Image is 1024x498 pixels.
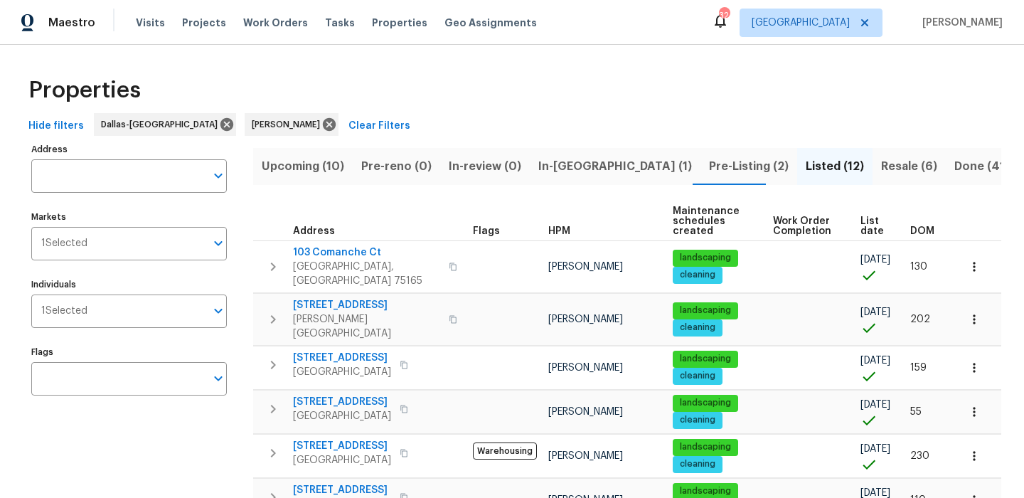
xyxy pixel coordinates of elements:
[910,262,927,272] span: 130
[917,16,1003,30] span: [PERSON_NAME]
[293,365,391,379] span: [GEOGRAPHIC_DATA]
[28,117,84,135] span: Hide filters
[361,157,432,176] span: Pre-reno (0)
[954,157,1014,176] span: Done (411)
[548,314,623,324] span: [PERSON_NAME]
[444,16,537,30] span: Geo Assignments
[23,113,90,139] button: Hide filters
[252,117,326,132] span: [PERSON_NAME]
[881,157,937,176] span: Resale (6)
[674,269,721,281] span: cleaning
[208,369,228,388] button: Open
[860,255,890,265] span: [DATE]
[293,312,440,341] span: [PERSON_NAME][GEOGRAPHIC_DATA]
[910,407,922,417] span: 55
[449,157,521,176] span: In-review (0)
[293,260,440,288] span: [GEOGRAPHIC_DATA], [GEOGRAPHIC_DATA] 75165
[31,348,227,356] label: Flags
[293,351,391,365] span: [STREET_ADDRESS]
[473,443,537,460] span: Warehousing
[262,157,344,176] span: Upcoming (10)
[860,400,890,410] span: [DATE]
[293,439,391,453] span: [STREET_ADDRESS]
[94,113,236,136] div: Dallas-[GEOGRAPHIC_DATA]
[208,233,228,253] button: Open
[674,252,737,264] span: landscaping
[673,206,749,236] span: Maintenance schedules created
[245,113,338,136] div: [PERSON_NAME]
[709,157,789,176] span: Pre-Listing (2)
[182,16,226,30] span: Projects
[674,370,721,382] span: cleaning
[41,238,87,250] span: 1 Selected
[910,363,927,373] span: 159
[806,157,864,176] span: Listed (12)
[372,16,427,30] span: Properties
[293,226,335,236] span: Address
[548,451,623,461] span: [PERSON_NAME]
[674,458,721,470] span: cleaning
[860,307,890,317] span: [DATE]
[674,485,737,497] span: landscaping
[752,16,850,30] span: [GEOGRAPHIC_DATA]
[348,117,410,135] span: Clear Filters
[674,441,737,453] span: landscaping
[860,488,890,498] span: [DATE]
[719,9,729,23] div: 32
[538,157,692,176] span: In-[GEOGRAPHIC_DATA] (1)
[910,314,930,324] span: 202
[674,353,737,365] span: landscaping
[773,216,837,236] span: Work Order Completion
[208,301,228,321] button: Open
[910,451,929,461] span: 230
[674,414,721,426] span: cleaning
[48,16,95,30] span: Maestro
[860,356,890,366] span: [DATE]
[31,145,227,154] label: Address
[548,363,623,373] span: [PERSON_NAME]
[31,280,227,289] label: Individuals
[343,113,416,139] button: Clear Filters
[208,166,228,186] button: Open
[325,18,355,28] span: Tasks
[28,83,141,97] span: Properties
[548,407,623,417] span: [PERSON_NAME]
[293,298,440,312] span: [STREET_ADDRESS]
[910,226,934,236] span: DOM
[293,409,391,423] span: [GEOGRAPHIC_DATA]
[243,16,308,30] span: Work Orders
[136,16,165,30] span: Visits
[293,245,440,260] span: 103 Comanche Ct
[101,117,223,132] span: Dallas-[GEOGRAPHIC_DATA]
[293,453,391,467] span: [GEOGRAPHIC_DATA]
[674,304,737,317] span: landscaping
[860,444,890,454] span: [DATE]
[674,397,737,409] span: landscaping
[293,395,391,409] span: [STREET_ADDRESS]
[293,483,391,497] span: [STREET_ADDRESS]
[860,216,886,236] span: List date
[674,322,721,334] span: cleaning
[31,213,227,221] label: Markets
[41,305,87,317] span: 1 Selected
[548,226,570,236] span: HPM
[548,262,623,272] span: [PERSON_NAME]
[473,226,500,236] span: Flags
